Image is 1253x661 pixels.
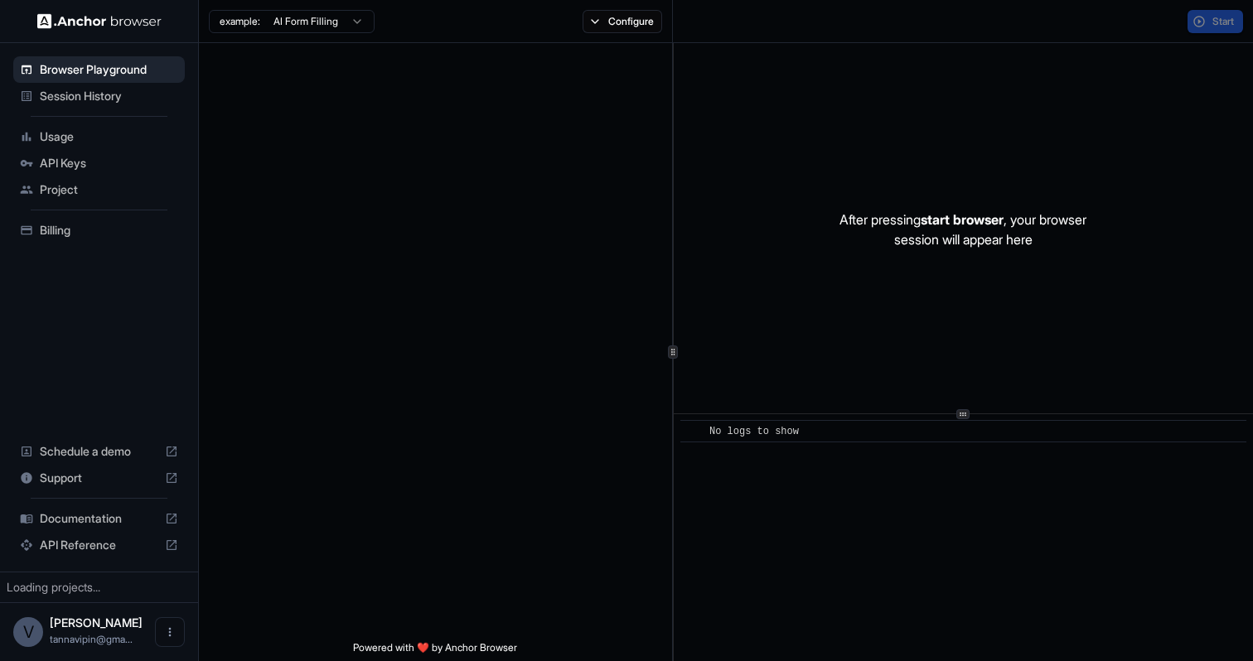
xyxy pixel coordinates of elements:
[40,470,158,486] span: Support
[13,176,185,203] div: Project
[7,579,191,596] div: Loading projects...
[40,537,158,553] span: API Reference
[220,15,260,28] span: example:
[13,465,185,491] div: Support
[13,217,185,244] div: Billing
[40,510,158,527] span: Documentation
[37,13,162,29] img: Anchor Logo
[353,641,517,661] span: Powered with ❤️ by Anchor Browser
[13,150,185,176] div: API Keys
[13,532,185,558] div: API Reference
[13,438,185,465] div: Schedule a demo
[40,155,178,171] span: API Keys
[40,88,178,104] span: Session History
[13,56,185,83] div: Browser Playground
[40,443,158,460] span: Schedule a demo
[40,128,178,145] span: Usage
[709,426,799,437] span: No logs to show
[155,617,185,647] button: Open menu
[40,61,178,78] span: Browser Playground
[921,211,1004,228] span: start browser
[839,210,1086,249] p: After pressing , your browser session will appear here
[13,83,185,109] div: Session History
[13,617,43,647] div: V
[583,10,663,33] button: Configure
[689,423,697,440] span: ​
[40,222,178,239] span: Billing
[40,181,178,198] span: Project
[50,615,143,630] span: Vipin Tanna
[50,633,133,645] span: tannavipin@gmail.com
[13,123,185,150] div: Usage
[13,505,185,532] div: Documentation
